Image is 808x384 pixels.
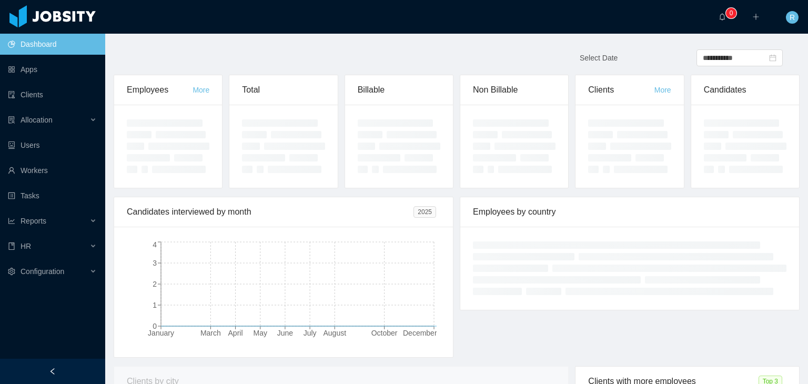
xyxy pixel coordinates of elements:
[473,75,555,105] div: Non Billable
[769,54,776,62] i: icon: calendar
[704,75,786,105] div: Candidates
[242,75,325,105] div: Total
[719,13,726,21] i: icon: bell
[413,206,436,218] span: 2025
[277,329,294,337] tspan: June
[153,259,157,267] tspan: 3
[473,197,786,227] div: Employees by country
[8,34,97,55] a: icon: pie-chartDashboard
[254,329,267,337] tspan: May
[127,197,413,227] div: Candidates interviewed by month
[304,329,317,337] tspan: July
[8,116,15,124] i: icon: solution
[21,116,53,124] span: Allocation
[21,217,46,225] span: Reports
[153,240,157,249] tspan: 4
[8,268,15,275] i: icon: setting
[403,329,437,337] tspan: December
[200,329,221,337] tspan: March
[127,75,193,105] div: Employees
[8,84,97,105] a: icon: auditClients
[153,322,157,330] tspan: 0
[752,13,760,21] i: icon: plus
[21,267,64,276] span: Configuration
[8,160,97,181] a: icon: userWorkers
[790,11,795,24] span: R
[8,217,15,225] i: icon: line-chart
[148,329,174,337] tspan: January
[323,329,346,337] tspan: August
[153,301,157,309] tspan: 1
[8,59,97,80] a: icon: appstoreApps
[228,329,243,337] tspan: April
[8,185,97,206] a: icon: profileTasks
[588,75,654,105] div: Clients
[726,8,736,18] sup: 0
[193,86,209,94] a: More
[654,86,671,94] a: More
[371,329,398,337] tspan: October
[8,242,15,250] i: icon: book
[21,242,31,250] span: HR
[8,135,97,156] a: icon: robotUsers
[580,54,618,62] span: Select Date
[153,280,157,288] tspan: 2
[358,75,440,105] div: Billable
